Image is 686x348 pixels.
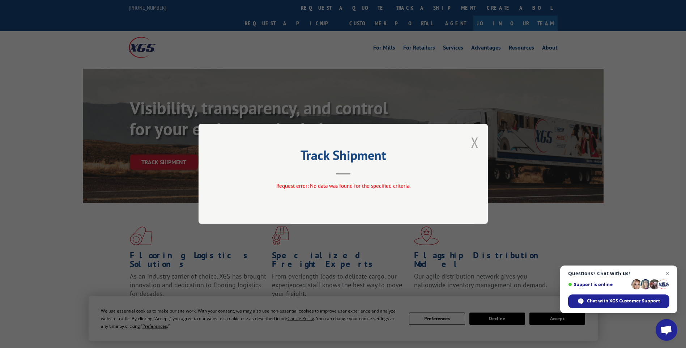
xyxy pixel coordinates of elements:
[656,319,677,341] div: Open chat
[568,282,629,287] span: Support is online
[471,133,479,152] button: Close modal
[663,269,672,278] span: Close chat
[568,294,669,308] div: Chat with XGS Customer Support
[587,298,660,304] span: Chat with XGS Customer Support
[235,150,452,164] h2: Track Shipment
[276,183,410,190] span: Request error: No data was found for the specified criteria.
[568,271,669,276] span: Questions? Chat with us!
